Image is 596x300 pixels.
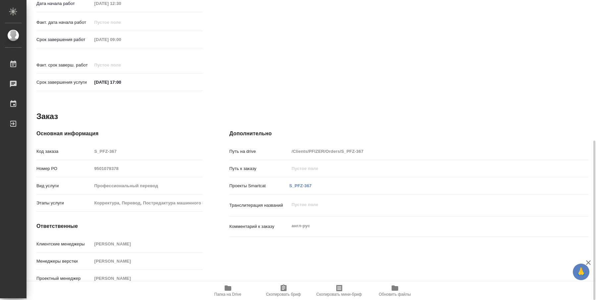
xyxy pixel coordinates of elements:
[36,111,58,122] h2: Заказ
[92,60,150,70] input: Пустое поле
[214,292,242,297] span: Папка на Drive
[36,148,92,155] p: Код заказа
[36,165,92,172] p: Номер РО
[92,181,203,191] input: Пустое поле
[36,258,92,265] p: Менеджеры верстки
[266,292,301,297] span: Скопировать бриф
[229,148,289,155] p: Путь на drive
[36,36,92,43] p: Срок завершения работ
[289,147,559,156] input: Пустое поле
[36,200,92,206] p: Этапы услуги
[316,292,362,297] span: Скопировать мини-бриф
[92,239,203,249] input: Пустое поле
[379,292,411,297] span: Обновить файлы
[200,281,256,300] button: Папка на Drive
[92,77,150,87] input: ✎ Введи что-нибудь
[229,202,289,209] p: Транслитерация названий
[256,281,311,300] button: Скопировать бриф
[36,0,92,7] p: Дата начала работ
[92,147,203,156] input: Пустое поле
[92,18,150,27] input: Пустое поле
[229,130,589,138] h4: Дополнительно
[289,220,559,232] textarea: англ-рус
[229,165,289,172] p: Путь к заказу
[289,183,312,188] a: S_PFZ-367
[367,281,423,300] button: Обновить файлы
[36,62,92,68] p: Факт. срок заверш. работ
[36,79,92,86] p: Срок завершения услуги
[36,275,92,282] p: Проектный менеджер
[92,256,203,266] input: Пустое поле
[289,164,559,173] input: Пустое поле
[575,265,587,279] span: 🙏
[36,130,203,138] h4: Основная информация
[36,19,92,26] p: Факт. дата начала работ
[311,281,367,300] button: Скопировать мини-бриф
[92,35,150,44] input: Пустое поле
[92,274,203,283] input: Пустое поле
[92,198,203,208] input: Пустое поле
[229,223,289,230] p: Комментарий к заказу
[36,183,92,189] p: Вид услуги
[573,264,589,280] button: 🙏
[229,183,289,189] p: Проекты Smartcat
[36,241,92,247] p: Клиентские менеджеры
[92,164,203,173] input: Пустое поле
[36,222,203,230] h4: Ответственные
